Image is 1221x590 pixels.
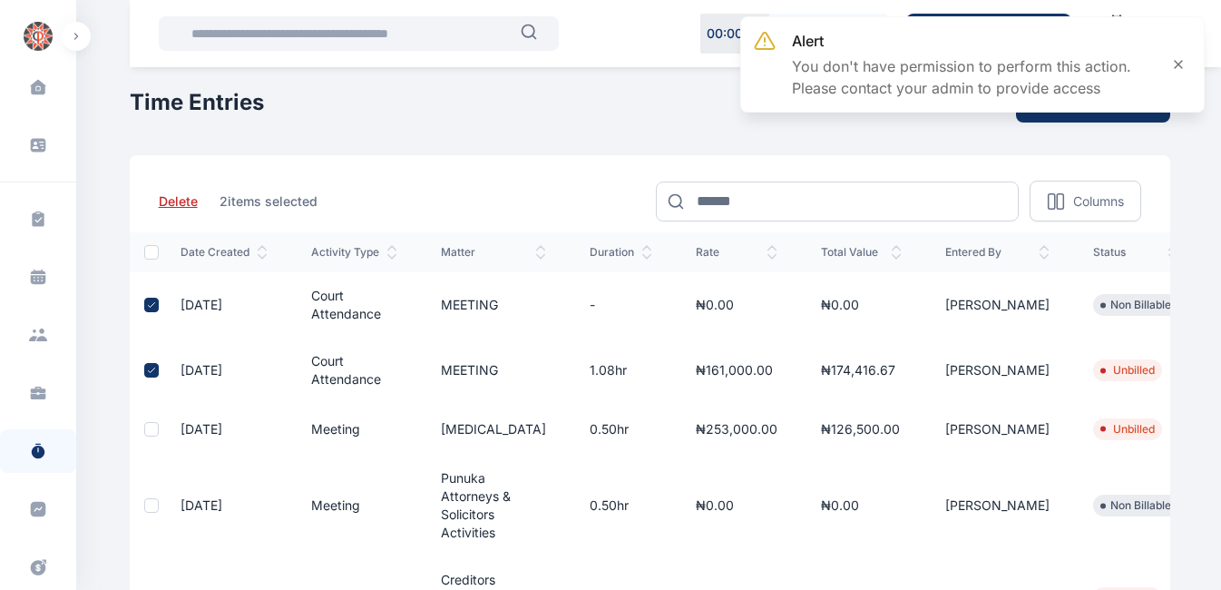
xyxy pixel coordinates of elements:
[707,25,763,43] p: 00 : 00 : 00
[821,362,895,378] span: ₦174,416.67
[159,272,289,338] td: [DATE]
[923,455,1071,556] td: [PERSON_NAME]
[821,421,900,437] span: ₦126,500.00
[1100,498,1171,513] li: Non Billable
[1100,298,1171,312] li: Non Billable
[130,88,264,117] h2: Time Entries
[181,245,268,260] span: Date Created
[1030,181,1141,221] button: Columns
[419,272,568,338] td: MEETING
[159,455,289,556] td: [DATE]
[792,30,1155,52] h3: alert
[419,403,568,455] td: [MEDICAL_DATA]
[590,421,629,437] span: 0.50hr
[696,297,734,312] span: ₦0.00
[1100,363,1155,378] li: Unbilled
[159,403,289,455] td: [DATE]
[1073,192,1124,211] p: Columns
[590,497,629,513] span: 0.50hr
[419,455,568,556] td: Punuka Attorneys & Solicitors Activities
[220,192,317,211] p: 2 items selected
[792,55,1155,99] p: You don't have permission to perform this action. Please contact your admin to provide access
[923,272,1071,338] td: [PERSON_NAME]
[696,421,777,437] span: ₦253,000.00
[923,403,1071,455] td: [PERSON_NAME]
[311,245,397,260] span: Activity Type
[696,362,773,378] span: ₦161,000.00
[311,353,381,387] a: Court Attendance
[419,338,568,403] td: MEETING
[945,245,1050,260] span: Entered By
[590,245,652,260] span: Duration
[159,338,289,403] td: [DATE]
[311,421,360,437] a: Meeting
[441,245,546,260] span: Matter
[311,497,360,513] a: Meeting
[1086,6,1148,61] a: Calendar
[923,338,1071,403] td: [PERSON_NAME]
[159,192,198,211] button: Delete
[590,297,595,312] span: -
[590,362,627,378] span: 1.08hr
[696,245,777,260] span: Rate
[1093,245,1178,260] span: status
[821,297,859,312] span: ₦0.00
[696,497,734,513] span: ₦0.00
[311,288,381,321] a: Court Attendance
[821,245,902,260] span: Total Value
[821,497,859,513] span: ₦0.00
[1100,422,1155,437] li: Unbilled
